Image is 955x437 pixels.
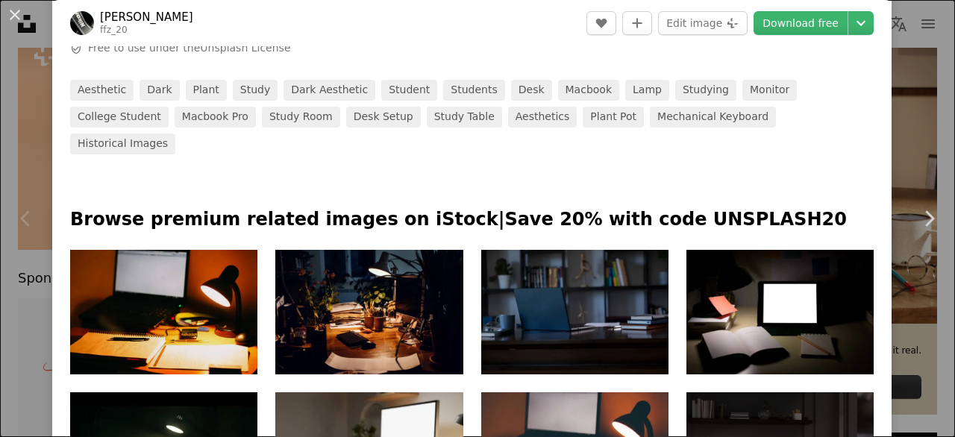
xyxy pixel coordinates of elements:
[100,25,128,35] a: ffz_20
[140,80,179,101] a: dark
[233,80,278,101] a: study
[427,107,502,128] a: study table
[481,250,668,375] img: Laptop, books and coffee cup on desk
[443,80,504,101] a: students
[754,11,848,35] a: Download free
[675,80,736,101] a: studying
[70,133,175,154] a: Historical images
[381,80,437,101] a: student
[70,11,94,35] img: Go to Faraaz Zuberi's profile
[275,250,463,375] img: Small business owner, Designer workplace. Female Designer, sewing studio owner, creative studio w...
[622,11,652,35] button: Add to Collection
[346,107,421,128] a: desk setup
[200,42,290,54] a: Unsplash License
[625,80,669,101] a: lamp
[583,107,644,128] a: plant pot
[262,107,340,128] a: study room
[70,208,874,232] p: Browse premium related images on iStock | Save 20% with code UNSPLASH20
[88,41,291,56] span: Free to use under the
[650,107,776,128] a: mechanical keyboard
[175,107,256,128] a: macbook pro
[658,11,748,35] button: Edit image
[586,11,616,35] button: Like
[284,80,375,101] a: dark aesthetic
[100,10,193,25] a: [PERSON_NAME]
[686,250,874,375] img: Tablet with blank screen places on studying desk with books and stationary beside. Home office in...
[903,147,955,290] a: Next
[186,80,227,101] a: plant
[70,250,257,375] img: Late Night Study
[558,80,619,101] a: macbook
[508,107,577,128] a: aesthetics
[848,11,874,35] button: Choose download size
[70,80,134,101] a: aesthetic
[742,80,797,101] a: monitor
[511,80,552,101] a: desk
[70,107,169,128] a: college student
